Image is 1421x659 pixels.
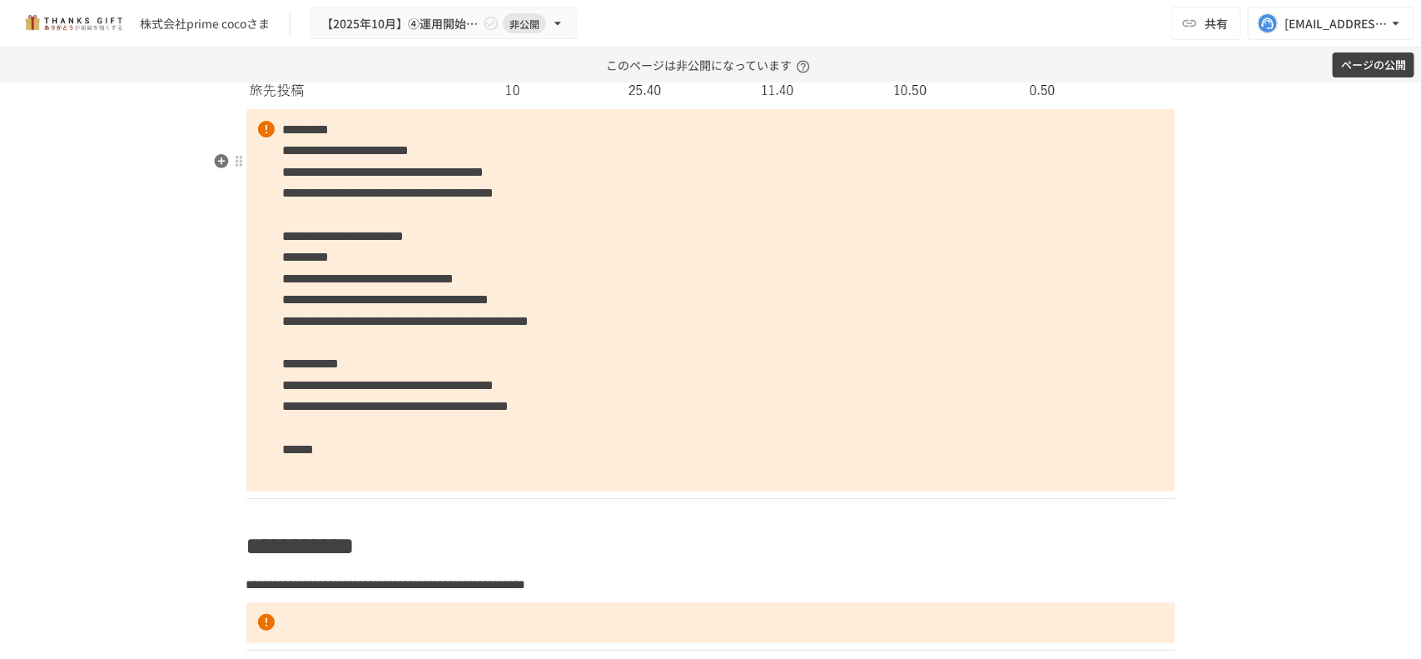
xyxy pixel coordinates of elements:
[1171,7,1241,40] button: 共有
[1205,14,1228,32] span: 共有
[606,47,815,82] p: このページは非公開になっています
[1248,7,1414,40] button: [EMAIL_ADDRESS][DOMAIN_NAME]
[140,15,270,32] div: 株式会社prime cocoさま
[1333,52,1414,78] button: ページの公開
[1284,13,1388,34] div: [EMAIL_ADDRESS][DOMAIN_NAME]
[321,13,479,34] span: 【2025年10月】④運用開始後1回目 振り返りMTG
[503,15,546,32] span: 非公開
[311,7,577,40] button: 【2025年10月】④運用開始後1回目 振り返りMTG非公開
[20,10,127,37] img: mMP1OxWUAhQbsRWCurg7vIHe5HqDpP7qZo7fRoNLXQh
